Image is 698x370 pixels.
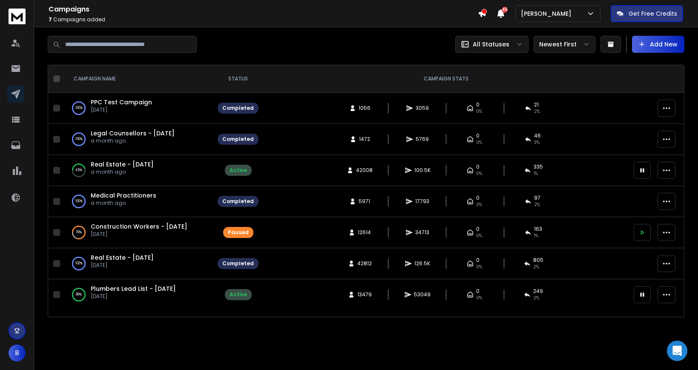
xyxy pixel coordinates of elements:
[76,290,82,299] p: 99 %
[521,9,575,18] p: [PERSON_NAME]
[476,170,482,177] span: 0%
[91,169,154,175] p: a month ago
[533,295,539,301] span: 2 %
[75,259,83,268] p: 100 %
[228,229,249,236] div: Paused
[629,9,677,18] p: Get Free Credits
[534,36,595,53] button: Newest First
[356,167,373,174] span: 42008
[264,65,629,93] th: CAMPAIGN STATS
[359,198,370,205] span: 5971
[476,139,482,146] span: 0%
[415,229,429,236] span: 34713
[611,5,683,22] button: Get Free Credits
[76,228,82,237] p: 79 %
[632,36,684,53] button: Add New
[476,257,480,264] span: 0
[534,132,541,139] span: 46
[49,16,478,23] p: Campaigns added
[416,105,429,112] span: 3059
[476,101,480,108] span: 0
[63,93,213,124] td: 100%PPC Test Campaign[DATE]
[476,195,480,201] span: 0
[91,262,154,269] p: [DATE]
[534,232,538,239] span: 1 %
[91,191,156,200] a: Medical Practitioners
[416,136,429,143] span: 5769
[357,260,372,267] span: 42812
[75,135,83,143] p: 100 %
[476,295,482,301] span: 0%
[63,65,213,93] th: CAMPAIGN NAME
[91,231,187,238] p: [DATE]
[533,257,543,264] span: 805
[476,264,482,270] span: 0%
[534,139,540,146] span: 3 %
[63,124,213,155] td: 100%Legal Counsellors - [DATE]a month ago
[9,9,26,24] img: logo
[9,344,26,361] button: B
[91,222,187,231] a: Construction Workers - [DATE]
[414,260,430,267] span: 126.5K
[63,186,213,217] td: 100%Medical Practitionersa month ago
[667,341,687,361] div: Open Intercom Messenger
[91,253,154,262] a: Real Estate - [DATE]
[534,201,540,208] span: 2 %
[91,284,176,293] a: Plumbers Lead List - [DATE]
[357,291,372,298] span: 13479
[533,264,539,270] span: 2 %
[476,163,480,170] span: 0
[533,288,543,295] span: 249
[502,7,508,13] span: 45
[222,260,254,267] div: Completed
[534,163,543,170] span: 335
[476,288,480,295] span: 0
[91,129,175,138] a: Legal Counsellors - [DATE]
[359,105,371,112] span: 1056
[473,40,509,49] p: All Statuses
[75,197,83,206] p: 100 %
[534,101,539,108] span: 21
[91,200,156,207] p: a month ago
[75,104,83,112] p: 100 %
[63,248,213,279] td: 100%Real Estate - [DATE][DATE]
[91,160,154,169] a: Real Estate - [DATE]
[49,16,52,23] span: 7
[476,108,482,115] span: 0%
[414,291,431,298] span: 53049
[476,226,480,232] span: 0
[91,138,175,144] p: a month ago
[91,98,152,106] a: PPC Test Campaign
[358,229,371,236] span: 12614
[63,155,213,186] td: 45%Real Estate - [DATE]a month ago
[213,65,264,93] th: STATUS
[415,198,429,205] span: 17793
[222,136,254,143] div: Completed
[49,4,478,14] h1: Campaigns
[63,279,213,310] td: 99%Plumbers Lead List - [DATE][DATE]
[534,195,540,201] span: 97
[75,166,82,175] p: 45 %
[534,170,538,177] span: 1 %
[222,198,254,205] div: Completed
[534,108,540,115] span: 2 %
[476,132,480,139] span: 0
[534,226,542,232] span: 163
[230,167,247,174] div: Active
[476,201,482,208] span: 0%
[414,167,431,174] span: 100.5K
[222,105,254,112] div: Completed
[63,217,213,248] td: 79%Construction Workers - [DATE][DATE]
[230,291,247,298] div: Active
[91,106,152,113] p: [DATE]
[91,293,176,300] p: [DATE]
